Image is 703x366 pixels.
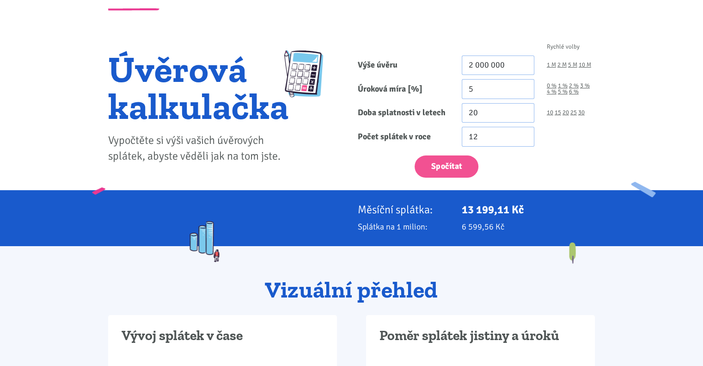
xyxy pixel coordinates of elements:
span: Rychlé volby [547,44,580,50]
a: 15 [555,110,561,116]
h3: Poměr splátek jistiny a úroků [379,327,581,345]
label: Úroková míra [%] [352,79,456,99]
a: 4 % [547,89,556,95]
label: Doba splatnosti v letech [352,103,456,123]
a: 3 % [580,83,590,89]
a: 1 M [547,62,556,68]
a: 20 [562,110,569,116]
h2: Vizuální přehled [108,278,595,303]
a: 5 M [568,62,577,68]
a: 30 [578,110,585,116]
p: Měsíční splátka: [358,203,449,216]
button: Spočítat [415,155,478,178]
h1: Úvěrová kalkulačka [108,50,289,124]
p: 13 199,11 Kč [462,203,595,216]
p: 6 599,56 Kč [462,220,595,233]
a: 10 M [579,62,591,68]
a: 5 % [558,89,568,95]
a: 10 [547,110,553,116]
a: 0 % [547,83,556,89]
label: Počet splátek v roce [352,127,456,147]
p: Splátka na 1 milion: [358,220,449,233]
a: 2 % [569,83,579,89]
h3: Vývoj splátek v čase [122,327,324,345]
a: 6 % [569,89,579,95]
a: 1 % [558,83,568,89]
p: Vypočtěte si výši vašich úvěrových splátek, abyste věděli jak na tom jste. [108,133,289,164]
a: 25 [570,110,577,116]
a: 2 M [557,62,567,68]
label: Výše úvěru [352,56,456,75]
